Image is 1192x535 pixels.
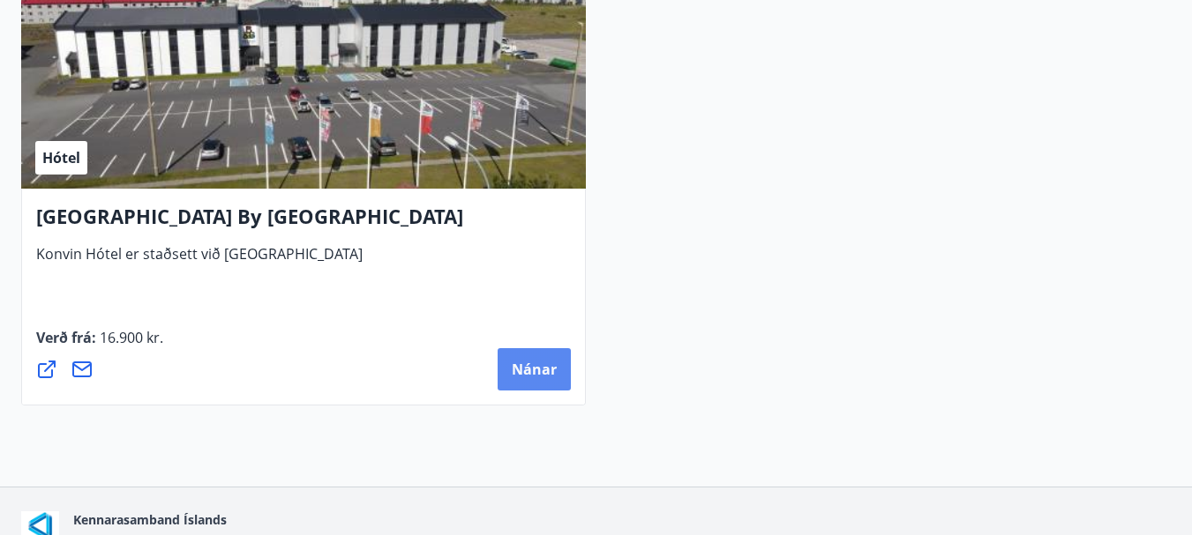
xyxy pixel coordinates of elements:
h4: [GEOGRAPHIC_DATA] By [GEOGRAPHIC_DATA] [36,203,571,243]
span: 16.900 kr. [96,328,163,347]
span: Konvin Hótel er staðsett við [GEOGRAPHIC_DATA] [36,244,363,278]
span: Nánar [512,360,557,379]
button: Nánar [498,348,571,390]
span: Verð frá : [36,328,163,361]
span: Hótel [42,148,80,167]
span: Kennarasamband Íslands [73,511,227,528]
